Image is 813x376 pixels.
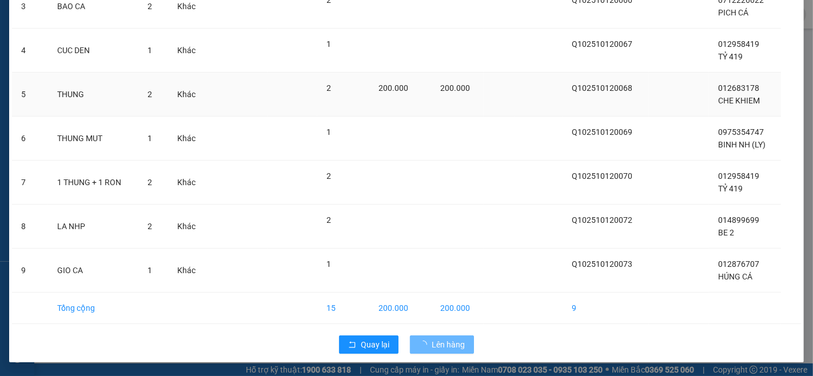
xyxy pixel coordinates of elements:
[348,341,356,350] span: rollback
[148,178,152,187] span: 2
[419,341,432,349] span: loading
[361,338,389,351] span: Quay lại
[718,96,760,105] span: CHE KHIEM
[326,259,331,269] span: 1
[326,127,331,137] span: 1
[6,75,77,85] b: [STREET_ADDRESS]
[718,140,766,149] span: BINH NH (LY)
[718,8,748,17] span: PICH CÁ
[148,2,152,11] span: 2
[718,272,752,281] span: HÚNG CÁ
[148,90,152,99] span: 2
[12,117,48,161] td: 6
[563,293,649,324] td: 9
[148,222,152,231] span: 2
[572,83,633,93] span: Q102510120068
[432,338,465,351] span: Lên hàng
[431,293,484,324] td: 200.000
[6,6,166,27] li: [PERSON_NAME]
[326,215,331,225] span: 2
[369,293,431,324] td: 200.000
[168,205,208,249] td: Khác
[326,39,331,49] span: 1
[168,249,208,293] td: Khác
[718,83,759,93] span: 012683178
[79,49,152,61] li: VP Phnôm Pênh
[12,161,48,205] td: 7
[572,259,633,269] span: Q102510120073
[48,205,138,249] td: LA NHP
[148,46,152,55] span: 1
[12,73,48,117] td: 5
[148,266,152,275] span: 1
[48,293,138,324] td: Tổng cộng
[572,39,633,49] span: Q102510120067
[440,83,470,93] span: 200.000
[168,73,208,117] td: Khác
[12,249,48,293] td: 9
[718,171,759,181] span: 012958419
[48,161,138,205] td: 1 THUNG + 1 RON
[378,83,408,93] span: 200.000
[718,127,764,137] span: 0975354747
[12,29,48,73] td: 4
[6,49,79,61] li: VP Quận 10
[718,39,759,49] span: 012958419
[572,127,633,137] span: Q102510120069
[718,184,743,193] span: TỶ 419
[79,63,87,71] span: environment
[168,117,208,161] td: Khác
[168,29,208,73] td: Khác
[326,171,331,181] span: 2
[48,73,138,117] td: THUNG
[326,83,331,93] span: 2
[168,161,208,205] td: Khác
[718,215,759,225] span: 014899699
[6,63,14,71] span: environment
[572,215,633,225] span: Q102510120072
[48,249,138,293] td: GIO CA
[718,52,743,61] span: TỶ 419
[572,171,633,181] span: Q102510120070
[317,293,369,324] td: 15
[718,259,759,269] span: 012876707
[12,205,48,249] td: 8
[410,335,474,354] button: Lên hàng
[79,75,150,85] b: [STREET_ADDRESS]
[48,29,138,73] td: CUC DEN
[339,335,398,354] button: rollbackQuay lại
[48,117,138,161] td: THUNG MUT
[148,134,152,143] span: 1
[718,228,734,237] span: BE 2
